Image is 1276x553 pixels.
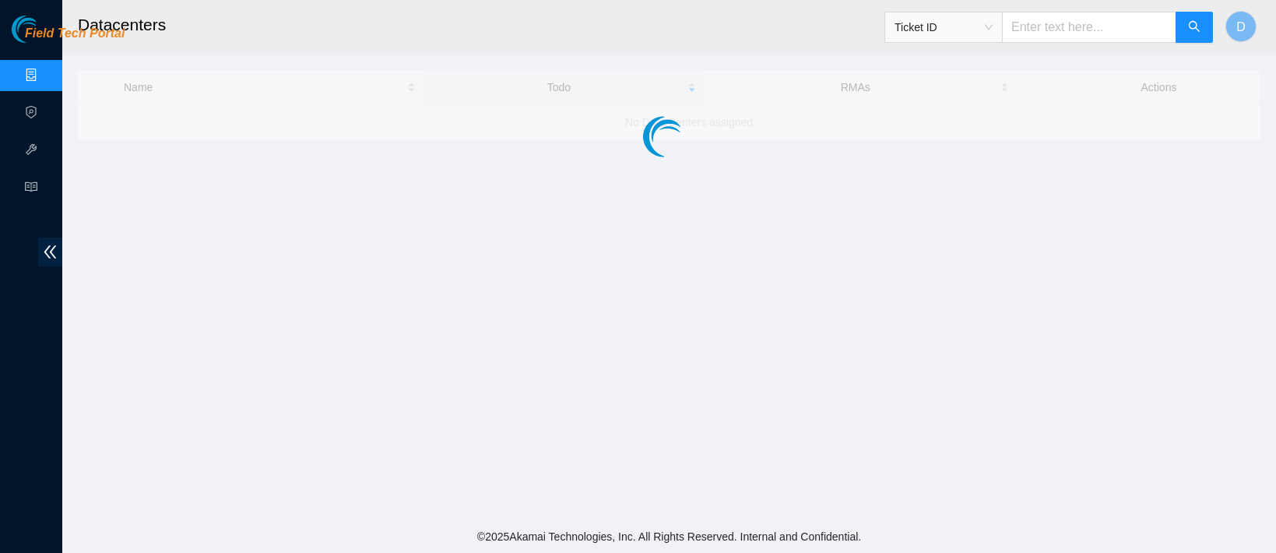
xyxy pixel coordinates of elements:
[895,16,993,39] span: Ticket ID
[12,16,79,43] img: Akamai Technologies
[38,238,62,266] span: double-left
[25,26,125,41] span: Field Tech Portal
[25,174,37,205] span: read
[62,520,1276,553] footer: © 2025 Akamai Technologies, Inc. All Rights Reserved. Internal and Confidential.
[1236,17,1246,37] span: D
[12,28,125,48] a: Akamai TechnologiesField Tech Portal
[1176,12,1213,43] button: search
[1225,11,1257,42] button: D
[1188,20,1200,35] span: search
[1002,12,1176,43] input: Enter text here...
